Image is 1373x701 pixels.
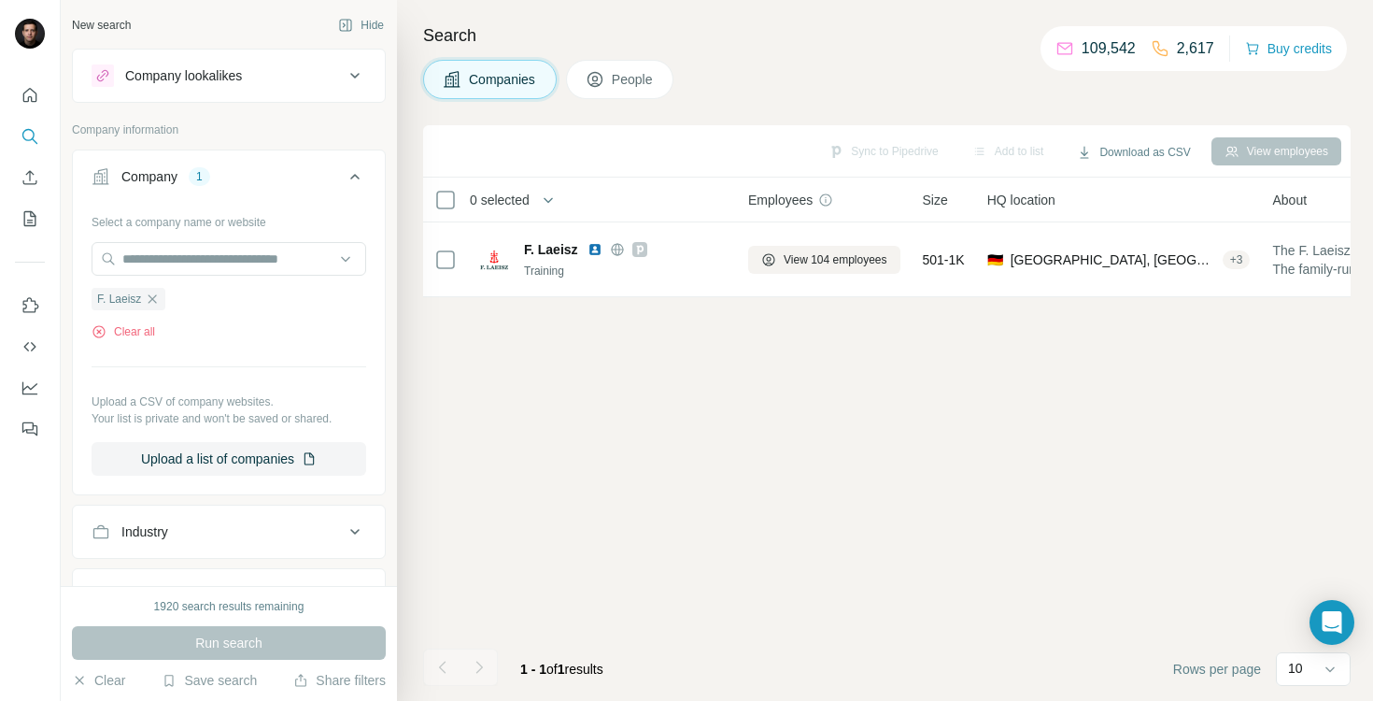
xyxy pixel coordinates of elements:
[97,291,141,308] span: F. Laeisz
[15,120,45,153] button: Search
[784,251,887,268] span: View 104 employees
[546,662,558,677] span: of
[125,66,242,85] div: Company lookalikes
[72,122,386,138] p: Company information
[92,323,155,340] button: Clear all
[15,330,45,364] button: Use Surfe API
[1223,251,1251,268] div: + 3
[162,671,257,690] button: Save search
[469,70,537,89] span: Companies
[121,522,168,541] div: Industry
[1309,600,1354,645] div: Open Intercom Messenger
[189,168,210,185] div: 1
[154,598,304,615] div: 1920 search results remaining
[92,393,366,410] p: Upload a CSV of company websites.
[73,154,385,207] button: Company1
[15,161,45,194] button: Enrich CSV
[987,191,1055,209] span: HQ location
[923,250,965,269] span: 501-1K
[1173,660,1261,679] span: Rows per page
[987,250,1003,269] span: 🇩🇪
[520,662,546,677] span: 1 - 1
[73,509,385,554] button: Industry
[524,263,726,279] div: Training
[15,289,45,322] button: Use Surfe on LinkedIn
[470,191,530,209] span: 0 selected
[1082,37,1136,60] p: 109,542
[15,202,45,236] button: My lists
[1177,37,1214,60] p: 2,617
[92,442,366,476] button: Upload a list of companies
[293,671,386,690] button: Share filters
[1011,250,1215,269] span: [GEOGRAPHIC_DATA], [GEOGRAPHIC_DATA]|[GEOGRAPHIC_DATA]
[748,191,813,209] span: Employees
[73,573,385,618] button: HQ location
[92,207,366,231] div: Select a company name or website
[479,245,509,275] img: Logo of F. Laeisz
[15,371,45,405] button: Dashboard
[558,662,565,677] span: 1
[1064,138,1203,166] button: Download as CSV
[73,53,385,98] button: Company lookalikes
[612,70,655,89] span: People
[1272,191,1307,209] span: About
[92,410,366,427] p: Your list is private and won't be saved or shared.
[72,671,125,690] button: Clear
[1288,659,1303,678] p: 10
[587,242,602,257] img: LinkedIn logo
[524,240,578,259] span: F. Laeisz
[923,191,948,209] span: Size
[325,11,397,39] button: Hide
[15,412,45,446] button: Feedback
[15,19,45,49] img: Avatar
[748,246,900,274] button: View 104 employees
[15,79,45,112] button: Quick start
[72,17,131,34] div: New search
[423,22,1351,49] h4: Search
[520,662,603,677] span: results
[1245,36,1332,62] button: Buy credits
[121,167,177,186] div: Company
